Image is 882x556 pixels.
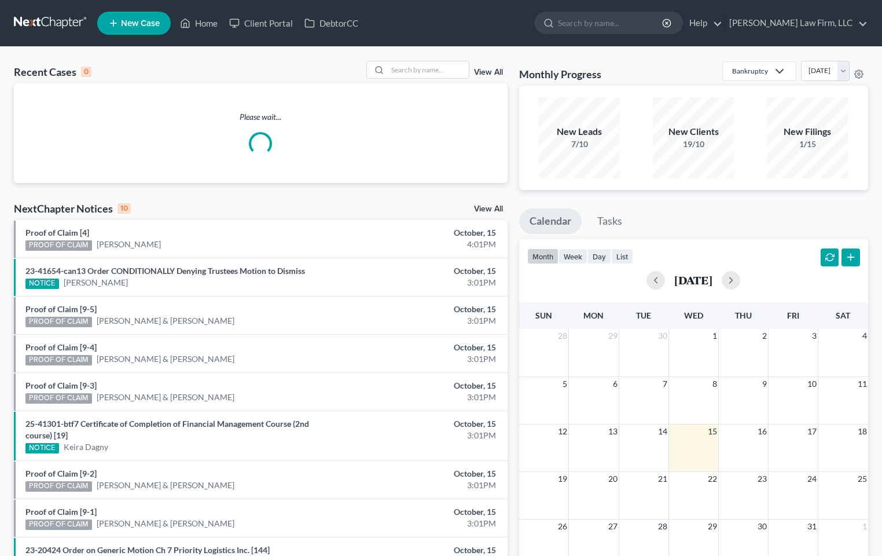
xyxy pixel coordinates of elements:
[347,518,496,529] div: 3:01PM
[25,419,309,440] a: 25-41301-btf7 Certificate of Completion of Financial Management Course (2nd course) [19]
[535,310,552,320] span: Sun
[25,304,97,314] a: Proof of Claim [9-5]
[657,329,668,343] span: 30
[474,205,503,213] a: View All
[347,342,496,353] div: October, 15
[587,248,611,264] button: day
[767,138,848,150] div: 1/15
[607,329,619,343] span: 29
[661,377,668,391] span: 7
[767,125,848,138] div: New Filings
[25,342,97,352] a: Proof of Claim [9-4]
[723,13,868,34] a: [PERSON_NAME] Law Firm, LLC
[347,265,496,277] div: October, 15
[857,425,868,438] span: 18
[25,393,92,404] div: PROOF OF CLAIM
[347,480,496,491] div: 3:01PM
[636,310,651,320] span: Tue
[857,377,868,391] span: 11
[657,520,668,533] span: 28
[25,279,59,289] div: NOTICE
[347,303,496,315] div: October, 15
[97,480,234,491] a: [PERSON_NAME] & [PERSON_NAME]
[836,310,850,320] span: Sat
[97,239,161,250] a: [PERSON_NAME]
[707,520,718,533] span: 29
[611,248,633,264] button: list
[25,507,97,517] a: Proof of Claim [9-1]
[25,520,92,530] div: PROOF OF CLAIM
[732,66,768,76] div: Bankruptcy
[711,377,718,391] span: 8
[561,377,568,391] span: 5
[735,310,752,320] span: Thu
[64,277,128,288] a: [PERSON_NAME]
[347,468,496,480] div: October, 15
[761,329,768,343] span: 2
[347,506,496,518] div: October, 15
[25,381,97,390] a: Proof of Claim [9-3]
[761,377,768,391] span: 9
[806,520,818,533] span: 31
[684,310,703,320] span: Wed
[607,520,619,533] span: 27
[347,277,496,288] div: 3:01PM
[558,12,664,34] input: Search by name...
[347,239,496,250] div: 4:01PM
[97,353,234,365] a: [PERSON_NAME] & [PERSON_NAME]
[347,430,496,441] div: 3:01PM
[527,248,558,264] button: month
[583,310,604,320] span: Mon
[806,377,818,391] span: 10
[25,240,92,251] div: PROOF OF CLAIM
[174,13,223,34] a: Home
[557,425,568,438] span: 12
[787,310,799,320] span: Fri
[653,125,734,138] div: New Clients
[653,138,734,150] div: 19/10
[121,19,160,28] span: New Case
[861,329,868,343] span: 4
[756,520,768,533] span: 30
[223,13,299,34] a: Client Portal
[607,425,619,438] span: 13
[347,315,496,327] div: 3:01PM
[607,472,619,486] span: 20
[25,443,59,453] div: NOTICE
[347,380,496,392] div: October, 15
[707,425,718,438] span: 15
[683,13,722,34] a: Help
[388,61,469,78] input: Search by name...
[857,472,868,486] span: 25
[657,472,668,486] span: 21
[347,418,496,430] div: October, 15
[557,472,568,486] span: 19
[674,274,712,286] h2: [DATE]
[25,545,270,555] a: 23-20424 Order on Generic Motion Ch 7 Priority Logistics Inc. [144]
[347,353,496,365] div: 3:01PM
[657,425,668,438] span: 14
[117,203,131,214] div: 10
[707,472,718,486] span: 22
[347,392,496,403] div: 3:01PM
[14,65,91,79] div: Recent Cases
[806,472,818,486] span: 24
[25,317,92,327] div: PROOF OF CLAIM
[612,377,619,391] span: 6
[347,227,496,239] div: October, 15
[539,125,620,138] div: New Leads
[299,13,364,34] a: DebtorCC
[519,209,582,234] a: Calendar
[97,518,234,529] a: [PERSON_NAME] & [PERSON_NAME]
[539,138,620,150] div: 7/10
[756,425,768,438] span: 16
[25,355,92,365] div: PROOF OF CLAIM
[25,481,92,492] div: PROOF OF CLAIM
[14,111,508,123] p: Please wait...
[861,520,868,533] span: 1
[81,67,91,77] div: 0
[557,329,568,343] span: 28
[711,329,718,343] span: 1
[25,228,89,237] a: Proof of Claim [4]
[97,315,234,327] a: [PERSON_NAME] & [PERSON_NAME]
